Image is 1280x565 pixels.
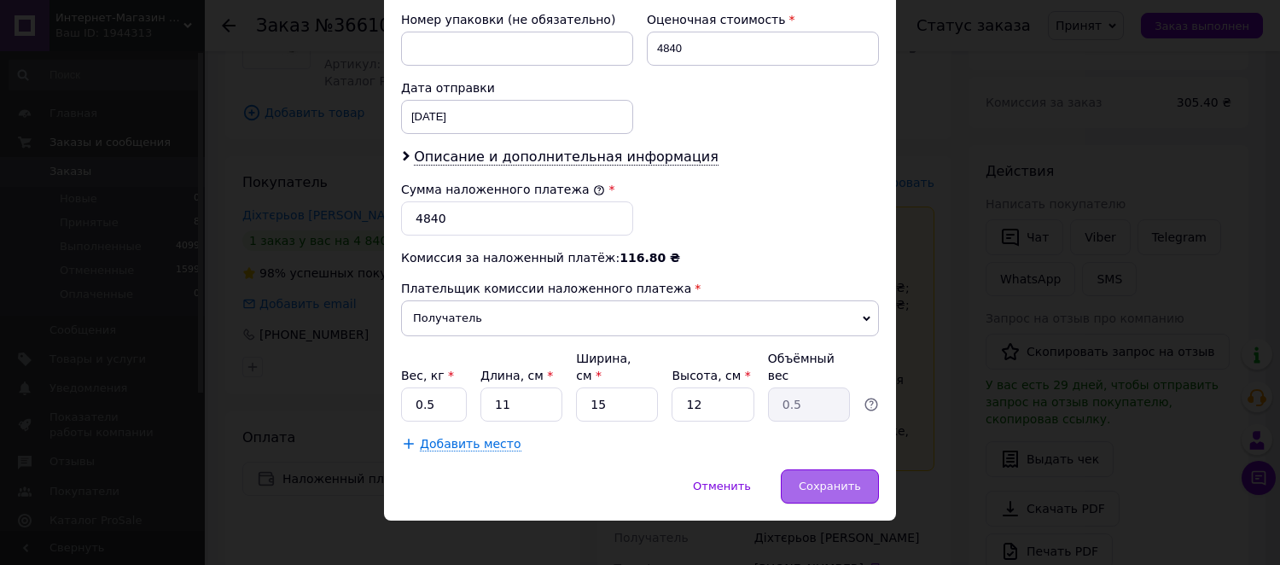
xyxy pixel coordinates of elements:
span: Описание и дополнительная информация [414,149,719,166]
label: Сумма наложенного платежа [401,183,605,196]
span: 116.80 ₴ [620,251,680,265]
span: Плательщик комиссии наложенного платежа [401,282,691,295]
div: Оценочная стоимость [647,11,879,28]
label: Вес, кг [401,369,454,382]
span: Получатель [401,300,879,336]
div: Объёмный вес [768,350,850,384]
label: Длина, см [480,369,553,382]
span: Сохранить [799,480,861,492]
label: Ширина, см [576,352,631,382]
span: Отменить [693,480,751,492]
label: Высота, см [672,369,750,382]
div: Дата отправки [401,79,633,96]
span: Добавить место [420,437,521,451]
div: Номер упаковки (не обязательно) [401,11,633,28]
div: Комиссия за наложенный платёж: [401,249,879,266]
